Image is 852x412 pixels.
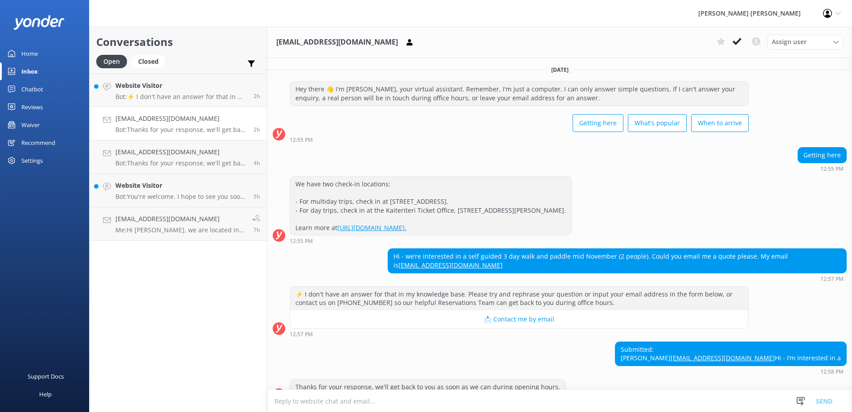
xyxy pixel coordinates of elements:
[290,137,313,143] strong: 12:55 PM
[115,114,247,124] h4: [EMAIL_ADDRESS][DOMAIN_NAME]
[337,223,406,232] a: [URL][DOMAIN_NAME].
[90,107,267,140] a: [EMAIL_ADDRESS][DOMAIN_NAME]Bot:Thanks for your response, we'll get back to you as soon as we can...
[21,116,40,134] div: Waiver
[290,287,748,310] div: ⚡ I don't have an answer for that in my knowledge base. Please try and rephrase your question or ...
[90,174,267,207] a: Website VisitorBot:You're welcome. I hope to see you soon in our favourite part of the world!5h
[398,261,503,269] a: [EMAIL_ADDRESS][DOMAIN_NAME]
[21,62,38,80] div: Inbox
[115,193,247,201] p: Bot: You're welcome. I hope to see you soon in our favourite part of the world!
[28,367,64,385] div: Support Docs
[615,368,847,375] div: Oct 09 2025 12:58pm (UTC +13:00) Pacific/Auckland
[115,147,247,157] h4: [EMAIL_ADDRESS][DOMAIN_NAME]
[96,55,127,68] div: Open
[21,98,43,116] div: Reviews
[798,165,847,172] div: Oct 09 2025 12:55pm (UTC +13:00) Pacific/Auckland
[254,126,260,133] span: Oct 09 2025 12:58pm (UTC +13:00) Pacific/Auckland
[573,114,623,132] button: Getting here
[254,92,260,100] span: Oct 09 2025 01:47pm (UTC +13:00) Pacific/Auckland
[90,74,267,107] a: Website VisitorBot:⚡ I don't have an answer for that in my knowledge base. Please try and rephras...
[21,134,55,152] div: Recommend
[820,276,844,282] strong: 12:57 PM
[131,55,165,68] div: Closed
[21,80,43,98] div: Chatbot
[90,207,267,241] a: [EMAIL_ADDRESS][DOMAIN_NAME]Me:Hi [PERSON_NAME], we are located in [GEOGRAPHIC_DATA]. You can CV ...
[820,369,844,375] strong: 12:58 PM
[388,276,847,282] div: Oct 09 2025 12:57pm (UTC +13:00) Pacific/Auckland
[115,226,246,234] p: Me: Hi [PERSON_NAME], we are located in [GEOGRAPHIC_DATA]. You can CV to [EMAIL_ADDRESS][DOMAIN_N...
[254,193,260,200] span: Oct 09 2025 10:01am (UTC +13:00) Pacific/Auckland
[290,82,748,105] div: Hey there 👋 I'm [PERSON_NAME], your virtual assistant. Remember, I'm just a computer. I can only ...
[290,136,749,143] div: Oct 09 2025 12:55pm (UTC +13:00) Pacific/Auckland
[671,354,775,362] a: [EMAIL_ADDRESS][DOMAIN_NAME]
[290,239,313,244] strong: 12:55 PM
[615,342,846,366] div: Submitted: [PERSON_NAME] Hi - I’m interested in a
[388,249,846,272] div: Hi - we’re interested in a self guided 3 day walk and paddle mid November (2 people). Could you e...
[39,385,52,403] div: Help
[131,56,170,66] a: Closed
[772,37,807,47] span: Assign user
[13,15,65,30] img: yonder-white-logo.png
[691,114,749,132] button: When to arrive
[115,159,247,167] p: Bot: Thanks for your response, we'll get back to you as soon as we can during opening hours.
[115,181,247,190] h4: Website Visitor
[767,35,843,49] div: Assign User
[96,56,131,66] a: Open
[254,159,260,167] span: Oct 09 2025 11:40am (UTC +13:00) Pacific/Auckland
[290,331,749,337] div: Oct 09 2025 12:57pm (UTC +13:00) Pacific/Auckland
[254,226,260,234] span: Oct 09 2025 08:44am (UTC +13:00) Pacific/Auckland
[115,93,247,101] p: Bot: ⚡ I don't have an answer for that in my knowledge base. Please try and rephrase your questio...
[290,238,572,244] div: Oct 09 2025 12:55pm (UTC +13:00) Pacific/Auckland
[90,140,267,174] a: [EMAIL_ADDRESS][DOMAIN_NAME]Bot:Thanks for your response, we'll get back to you as soon as we can...
[276,37,398,48] h3: [EMAIL_ADDRESS][DOMAIN_NAME]
[21,152,43,169] div: Settings
[290,332,313,337] strong: 12:57 PM
[115,214,246,224] h4: [EMAIL_ADDRESS][DOMAIN_NAME]
[628,114,687,132] button: What's popular
[290,379,565,395] div: Thanks for your response, we'll get back to you as soon as we can during opening hours.
[290,310,748,328] button: 📩 Contact me by email
[115,81,247,91] h4: Website Visitor
[546,66,574,74] span: [DATE]
[96,33,260,50] h2: Conversations
[290,177,571,235] div: We have two check-in locations: - For multiday trips, check in at [STREET_ADDRESS]. - For day tri...
[21,45,38,62] div: Home
[798,148,846,163] div: Getting here
[820,166,844,172] strong: 12:55 PM
[115,126,247,134] p: Bot: Thanks for your response, we'll get back to you as soon as we can during opening hours.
